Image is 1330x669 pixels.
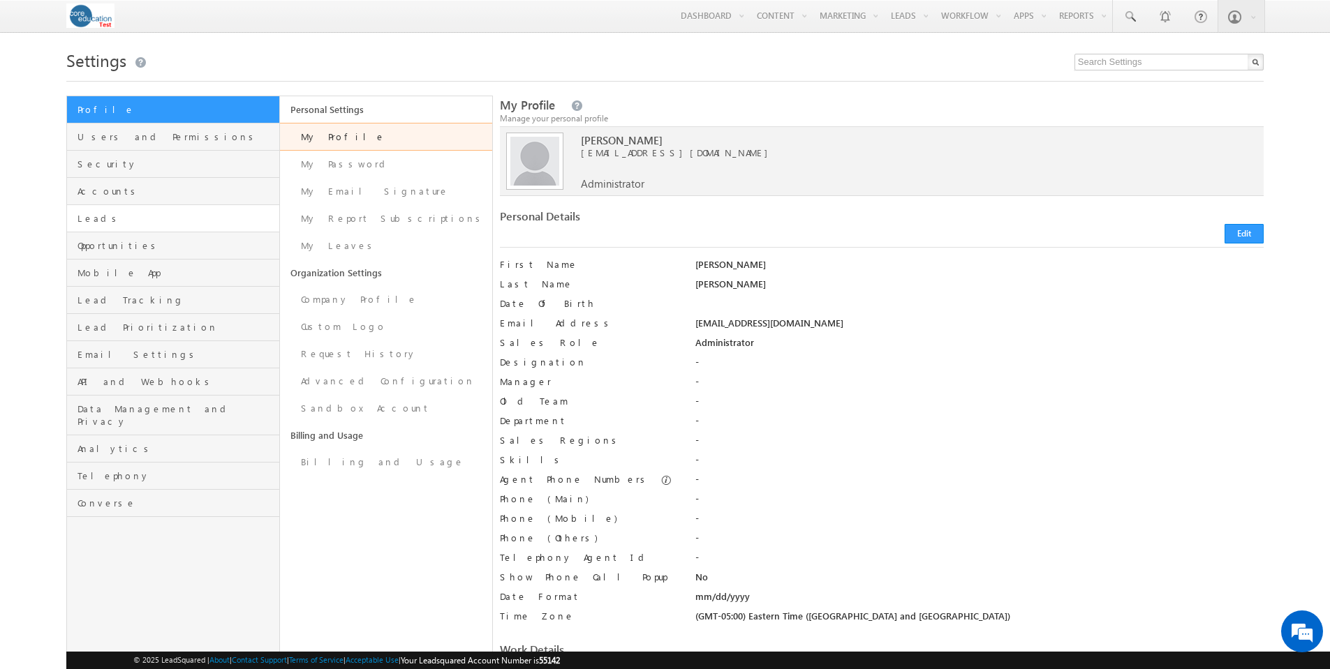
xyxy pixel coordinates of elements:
[66,3,114,28] img: Custom Logo
[500,210,872,230] div: Personal Details
[695,356,1263,375] div: -
[695,590,1263,610] div: mm/dd/yyyy
[500,297,676,310] label: Date Of Birth
[695,532,1263,551] div: -
[500,551,676,564] label: Telephony Agent Id
[280,286,492,313] a: Company Profile
[695,512,1263,532] div: -
[695,453,1263,473] div: -
[67,151,279,178] a: Security
[280,395,492,422] a: Sandbox Account
[289,655,343,664] a: Terms of Service
[500,571,676,583] label: Show Phone Call Popup
[280,260,492,286] a: Organization Settings
[67,341,279,368] a: Email Settings
[346,655,399,664] a: Acceptable Use
[232,655,287,664] a: Contact Support
[1225,224,1264,243] button: Edit
[401,655,560,666] span: Your Leadsquared Account Number is
[695,434,1263,453] div: -
[500,434,676,446] label: Sales Regions
[500,258,676,271] label: First Name
[1074,54,1264,70] input: Search Settings
[500,473,650,486] label: Agent Phone Numbers
[581,146,1192,159] span: [EMAIL_ADDRESS][DOMAIN_NAME]
[581,177,644,190] span: Administrator
[77,442,275,455] span: Analytics
[77,239,275,252] span: Opportunities
[695,414,1263,434] div: -
[67,287,279,314] a: Lead Tracking
[280,205,492,232] a: My Report Subscriptions
[695,493,1263,512] div: -
[500,317,676,329] label: Email Address
[695,571,1263,590] div: No
[500,278,676,290] label: Last Name
[695,317,1263,336] div: [EMAIL_ADDRESS][DOMAIN_NAME]
[77,469,275,482] span: Telephony
[77,212,275,225] span: Leads
[77,266,275,279] span: Mobile App
[67,178,279,205] a: Accounts
[695,395,1263,414] div: -
[67,260,279,287] a: Mobile App
[67,205,279,232] a: Leads
[695,610,1263,629] div: (GMT-05:00) Eastern Time ([GEOGRAPHIC_DATA] and [GEOGRAPHIC_DATA])
[77,321,275,333] span: Lead Prioritization
[67,96,279,123] a: Profile
[280,123,492,151] a: My Profile
[500,414,676,427] label: Department
[500,97,555,113] span: My Profile
[280,96,492,123] a: Personal Settings
[280,151,492,178] a: My Password
[500,610,676,622] label: Time Zone
[280,178,492,205] a: My Email Signature
[500,512,617,525] label: Phone (Mobile)
[67,463,279,490] a: Telephony
[695,375,1263,395] div: -
[67,368,279,396] a: API and Webhooks
[695,258,1263,278] div: [PERSON_NAME]
[77,185,275,197] span: Accounts
[500,532,676,544] label: Phone (Others)
[133,654,560,667] span: © 2025 LeadSquared | | | | |
[500,453,676,466] label: Skills
[280,368,492,395] a: Advanced Configuration
[500,590,676,603] label: Date Format
[67,435,279,463] a: Analytics
[280,313,492,340] a: Custom Logo
[66,49,126,71] span: Settings
[77,375,275,388] span: API and Webhooks
[280,449,492,476] a: Billing and Usage
[500,336,676,349] label: Sales Role
[77,294,275,306] span: Lead Tracking
[695,336,1263,356] div: Administrator
[695,473,1263,493] div: -
[500,112,1264,125] div: Manage your personal profile
[280,422,492,449] a: Billing and Usage
[67,396,279,435] a: Data Management and Privacy
[500,643,872,663] div: Work Details
[695,551,1263,571] div: -
[280,232,492,260] a: My Leaves
[209,655,230,664] a: About
[67,232,279,260] a: Opportunities
[77,403,275,428] span: Data Management and Privacy
[500,493,676,505] label: Phone (Main)
[77,158,275,170] span: Security
[77,130,275,143] span: Users and Permissions
[500,375,676,388] label: Manager
[280,340,492,368] a: Request History
[500,395,676,407] label: Old Team
[581,134,1192,146] span: [PERSON_NAME]
[67,490,279,517] a: Converse
[539,655,560,666] span: 55142
[77,103,275,116] span: Profile
[500,356,676,368] label: Designation
[67,123,279,151] a: Users and Permissions
[77,348,275,361] span: Email Settings
[77,497,275,509] span: Converse
[695,278,1263,297] div: [PERSON_NAME]
[67,314,279,341] a: Lead Prioritization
